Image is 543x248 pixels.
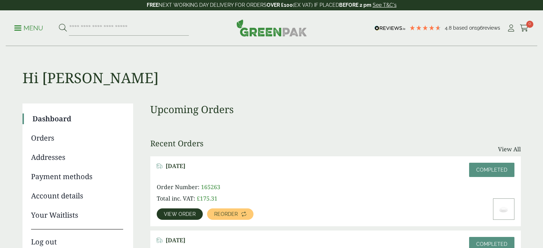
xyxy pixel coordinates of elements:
[31,152,123,163] a: Addresses
[31,171,123,182] a: Payment methods
[197,194,200,202] span: £
[157,208,203,220] a: View order
[236,19,307,36] img: GreenPak Supplies
[150,103,521,116] h3: Upcoming Orders
[520,23,529,34] a: 0
[164,212,196,217] span: View order
[32,113,123,124] a: Dashboard
[166,237,185,244] span: [DATE]
[197,194,217,202] bdi: 175.31
[31,229,123,247] a: Log out
[526,21,533,28] span: 0
[267,2,293,8] strong: OVER £100
[475,25,483,31] span: 196
[483,25,500,31] span: reviews
[22,46,521,86] h1: Hi [PERSON_NAME]
[339,2,371,8] strong: BEFORE 2 pm
[207,208,253,220] a: Reorder
[373,2,397,8] a: See T&C's
[14,24,43,32] p: Menu
[166,163,185,169] span: [DATE]
[374,26,406,31] img: REVIEWS.io
[201,183,220,191] span: 165263
[31,133,123,143] a: Orders
[445,25,453,31] span: 4.8
[409,25,441,31] div: 4.79 Stars
[476,241,507,247] span: Completed
[520,25,529,32] i: Cart
[476,167,507,173] span: Completed
[31,191,123,201] a: Account details
[493,199,514,219] img: 12-16oz-White-Sip-Lid--300x200.jpg
[157,194,195,202] span: Total inc. VAT:
[14,24,43,31] a: Menu
[214,212,238,217] span: Reorder
[507,25,516,32] i: My Account
[147,2,159,8] strong: FREE
[157,183,200,191] span: Order Number:
[150,138,203,148] h3: Recent Orders
[453,25,475,31] span: Based on
[498,145,521,153] a: View All
[31,210,123,221] a: Your Waitlists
